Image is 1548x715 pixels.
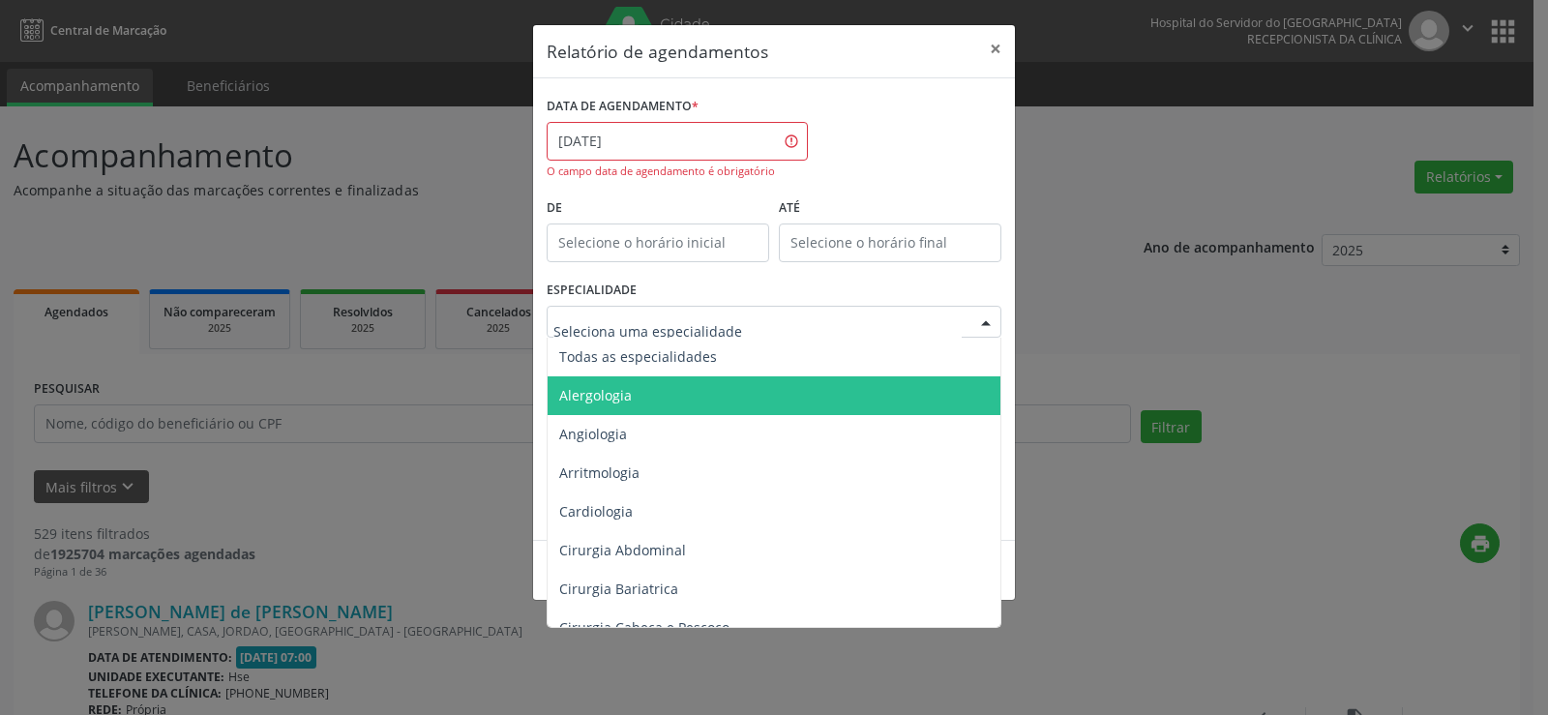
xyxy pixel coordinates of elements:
span: Todas as especialidades [559,347,717,366]
input: Selecione uma data ou intervalo [547,122,808,161]
span: Cirurgia Abdominal [559,541,686,559]
button: Close [976,25,1015,73]
input: Selecione o horário final [779,223,1001,262]
label: DATA DE AGENDAMENTO [547,92,699,122]
input: Selecione o horário inicial [547,223,769,262]
label: ESPECIALIDADE [547,276,637,306]
span: Cirurgia Bariatrica [559,580,678,598]
span: Cirurgia Cabeça e Pescoço [559,618,729,637]
span: Cardiologia [559,502,633,521]
div: O campo data de agendamento é obrigatório [547,164,808,180]
label: ATÉ [779,194,1001,223]
label: De [547,194,769,223]
h5: Relatório de agendamentos [547,39,768,64]
span: Angiologia [559,425,627,443]
span: Alergologia [559,386,632,404]
span: Arritmologia [559,463,640,482]
input: Seleciona uma especialidade [553,313,962,351]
